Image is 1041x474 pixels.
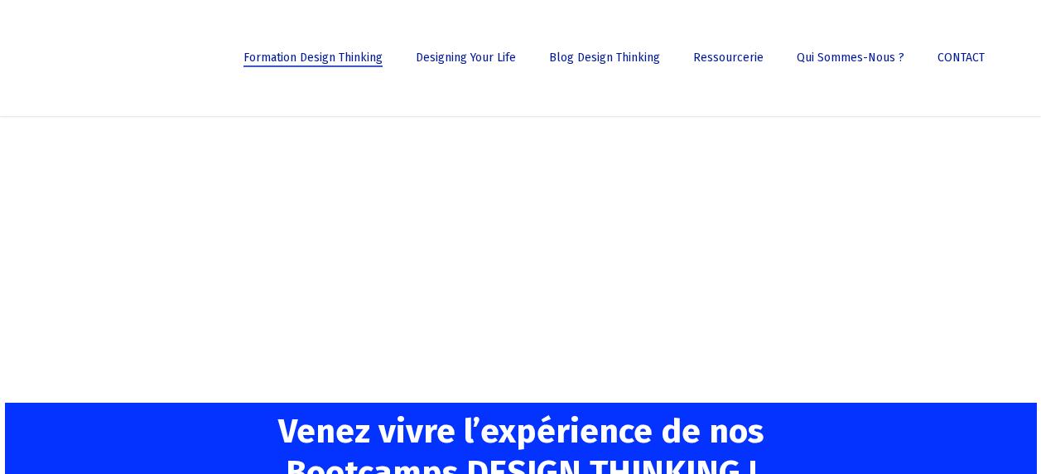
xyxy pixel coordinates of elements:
span: Ressourcerie [693,51,764,65]
span: Qui sommes-nous ? [797,51,904,65]
a: CONTACT [929,52,993,64]
a: Designing Your Life [407,52,524,64]
img: French Future Academy [23,25,198,91]
span: CONTACT [937,51,985,65]
a: Blog Design Thinking [541,52,668,64]
a: Qui sommes-nous ? [788,52,913,64]
span: Formation Design Thinking [243,51,383,65]
a: Ressourcerie [685,52,772,64]
span: Designing Your Life [416,51,516,65]
a: Formation Design Thinking [235,52,391,64]
span: Blog Design Thinking [549,51,660,65]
